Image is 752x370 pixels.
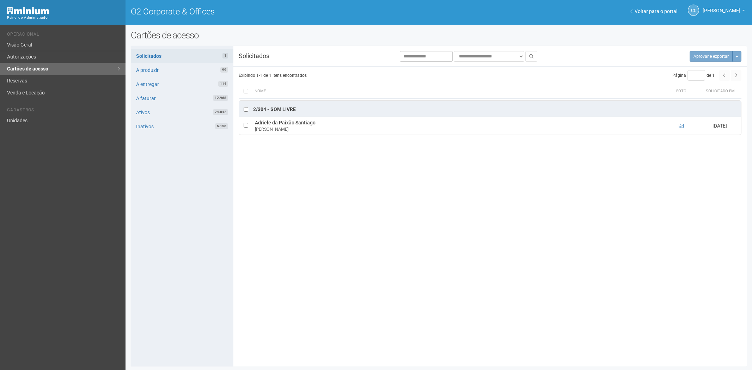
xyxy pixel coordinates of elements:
[239,73,307,78] span: Exibindo 1-1 de 1 itens encontrados
[215,123,228,129] span: 6.156
[233,53,319,59] h3: Solicitados
[131,78,233,91] a: A entregar114
[679,123,684,129] a: Ver foto
[703,9,745,14] a: [PERSON_NAME]
[253,117,664,135] td: Adriele da Paixão Santiago
[713,123,727,129] span: [DATE]
[222,53,228,58] span: 1
[255,126,662,132] div: [PERSON_NAME]
[7,32,120,39] li: Operacional
[131,63,233,77] a: A produzir99
[7,107,120,115] li: Cadastros
[213,109,228,115] span: 24.842
[131,30,747,41] h2: Cartões de acesso
[703,1,740,13] span: Camila Catarina Lima
[706,89,735,93] span: Solicitado em
[253,84,664,98] th: Nome
[213,95,228,101] span: 12.968
[131,92,233,105] a: A faturar12.968
[664,84,699,98] th: Foto
[630,8,677,14] a: Voltar para o portal
[131,49,233,63] a: Solicitados1
[220,67,228,73] span: 99
[7,7,49,14] img: Minium
[131,120,233,133] a: Inativos6.156
[688,5,699,16] a: CC
[218,81,228,87] span: 114
[7,14,120,21] div: Painel do Administrador
[131,106,233,119] a: Ativos24.842
[131,7,434,16] h1: O2 Corporate & Offices
[672,73,715,78] span: Página de 1
[253,106,296,113] div: 2/304 - SOM LIVRE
